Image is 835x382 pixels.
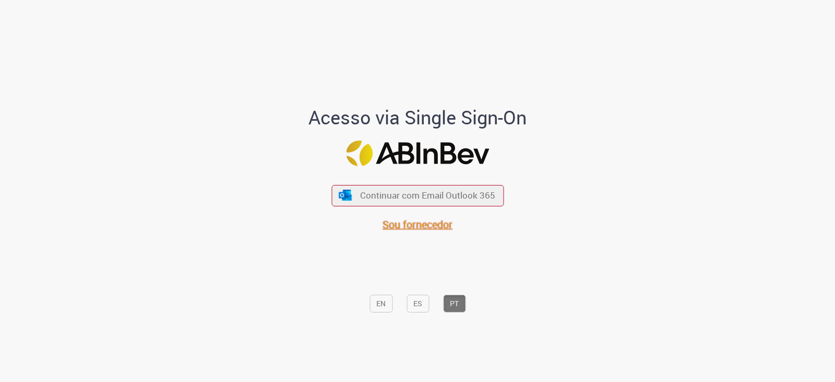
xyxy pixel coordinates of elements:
[346,141,489,166] img: Logo ABInBev
[331,184,504,206] button: ícone Azure/Microsoft 360 Continuar com Email Outlook 365
[407,295,429,312] button: ES
[383,217,452,231] a: Sou fornecedor
[443,295,466,312] button: PT
[360,190,495,202] span: Continuar com Email Outlook 365
[273,107,563,128] h1: Acesso via Single Sign-On
[369,295,392,312] button: EN
[338,190,353,201] img: ícone Azure/Microsoft 360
